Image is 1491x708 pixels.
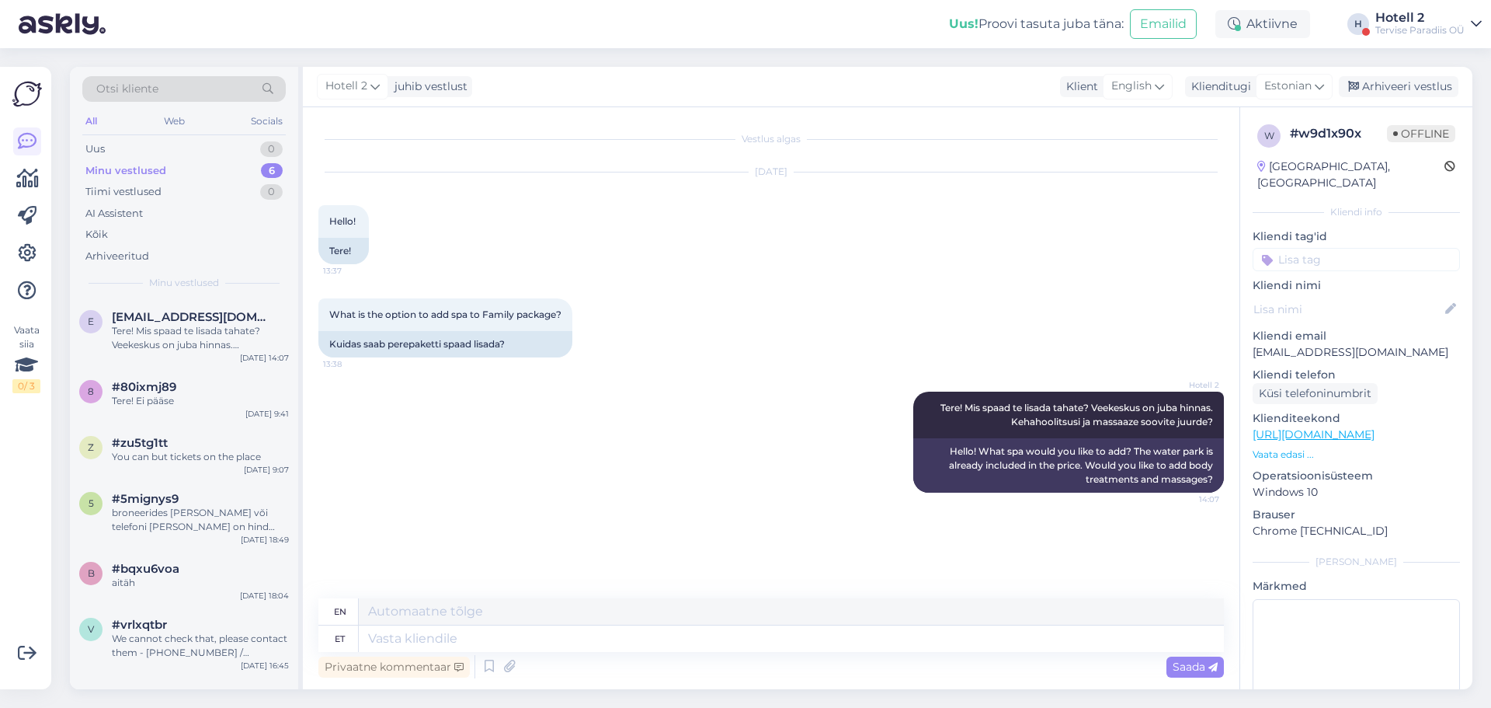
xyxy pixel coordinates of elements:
[85,163,166,179] div: Minu vestlused
[88,567,95,579] span: b
[1130,9,1197,39] button: Emailid
[1253,507,1460,523] p: Brauser
[323,358,381,370] span: 13:38
[949,15,1124,33] div: Proovi tasuta juba täna:
[260,184,283,200] div: 0
[1257,159,1444,191] div: [GEOGRAPHIC_DATA], [GEOGRAPHIC_DATA]
[325,78,367,95] span: Hotell 2
[96,81,158,97] span: Otsi kliente
[1347,13,1369,35] div: H
[318,657,470,678] div: Privaatne kommentaar
[1253,383,1378,404] div: Küsi telefoninumbrit
[1375,12,1465,24] div: Hotell 2
[112,632,289,660] div: We cannot check that, please contact them - [PHONE_NUMBER] / [EMAIL_ADDRESS][DOMAIN_NAME]
[1290,124,1387,143] div: # w9d1x90x
[1253,367,1460,383] p: Kliendi telefon
[1253,427,1375,441] a: [URL][DOMAIN_NAME]
[329,215,356,227] span: Hello!
[12,379,40,393] div: 0 / 3
[1253,277,1460,294] p: Kliendi nimi
[329,309,561,320] span: What is the option to add spa to Family package?
[388,78,467,95] div: juhib vestlust
[241,534,289,546] div: [DATE] 18:49
[318,165,1224,179] div: [DATE]
[1253,301,1442,318] input: Lisa nimi
[1264,130,1274,141] span: w
[335,626,345,652] div: et
[1253,205,1460,219] div: Kliendi info
[245,408,289,420] div: [DATE] 9:41
[112,380,176,394] span: #80ixmj89
[334,598,346,625] div: en
[1253,344,1460,361] p: [EMAIL_ADDRESS][DOMAIN_NAME]
[85,227,108,242] div: Kõik
[112,324,289,352] div: Tere! Mis spaad te lisada tahate? Veekeskus on juba hinnas. Kehahoolitsusi ja massaaze soovite ju...
[240,590,289,602] div: [DATE] 18:04
[261,163,283,179] div: 6
[1253,468,1460,484] p: Operatsioonisüsteem
[88,623,94,635] span: v
[1253,228,1460,245] p: Kliendi tag'id
[161,111,188,131] div: Web
[1253,328,1460,344] p: Kliendi email
[88,316,94,327] span: e
[1253,248,1460,271] input: Lisa tag
[85,249,149,264] div: Arhiveeritud
[323,265,381,277] span: 13:37
[248,111,286,131] div: Socials
[318,238,369,264] div: Tere!
[12,79,42,109] img: Askly Logo
[1173,660,1218,674] span: Saada
[1253,484,1460,500] p: Windows 10
[85,206,143,221] div: AI Assistent
[89,497,94,509] span: 5
[1253,523,1460,539] p: Chrome [TECHNICAL_ID]
[88,385,94,397] span: 8
[949,16,978,31] b: Uus!
[1375,24,1465,37] div: Tervise Paradiis OÜ
[149,276,219,290] span: Minu vestlused
[82,111,100,131] div: All
[241,660,289,671] div: [DATE] 16:45
[1060,78,1098,95] div: Klient
[318,331,572,357] div: Kuidas saab perepaketti spaad lisada?
[112,576,289,590] div: aitäh
[1253,448,1460,462] p: Vaata edasi ...
[260,141,283,157] div: 0
[112,394,289,408] div: Tere! Ei pääse
[1339,76,1458,97] div: Arhiveeri vestlus
[240,352,289,364] div: [DATE] 14:07
[85,184,162,200] div: Tiimi vestlused
[940,402,1215,427] span: Tere! Mis spaad te lisada tahate? Veekeskus on juba hinnas. Kehahoolitsusi ja massaaze soovite ju...
[112,562,179,576] span: #bqxu6voa
[244,464,289,476] div: [DATE] 9:07
[913,438,1224,493] div: Hello! What spa would you like to add? The water park is already included in the price. Would you...
[1387,125,1455,142] span: Offline
[1253,578,1460,595] p: Märkmed
[318,132,1224,146] div: Vestlus algas
[112,618,167,632] span: #vrlxqtbr
[112,506,289,534] div: broneerides [PERSON_NAME] või telefoni [PERSON_NAME] on hind 174€
[112,450,289,464] div: You can but tickets on the place
[88,441,94,453] span: z
[1161,494,1219,505] span: 14:07
[1161,379,1219,391] span: Hotell 2
[112,436,168,450] span: #zu5tg1tt
[112,492,179,506] span: #5mignys9
[112,310,273,324] span: edijs.reinis@gmail.com
[1185,78,1251,95] div: Klienditugi
[1111,78,1152,95] span: English
[1253,555,1460,569] div: [PERSON_NAME]
[1253,410,1460,427] p: Klienditeekond
[85,141,105,157] div: Uus
[1375,12,1482,37] a: Hotell 2Tervise Paradiis OÜ
[1215,10,1310,38] div: Aktiivne
[12,323,40,393] div: Vaata siia
[1264,78,1312,95] span: Estonian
